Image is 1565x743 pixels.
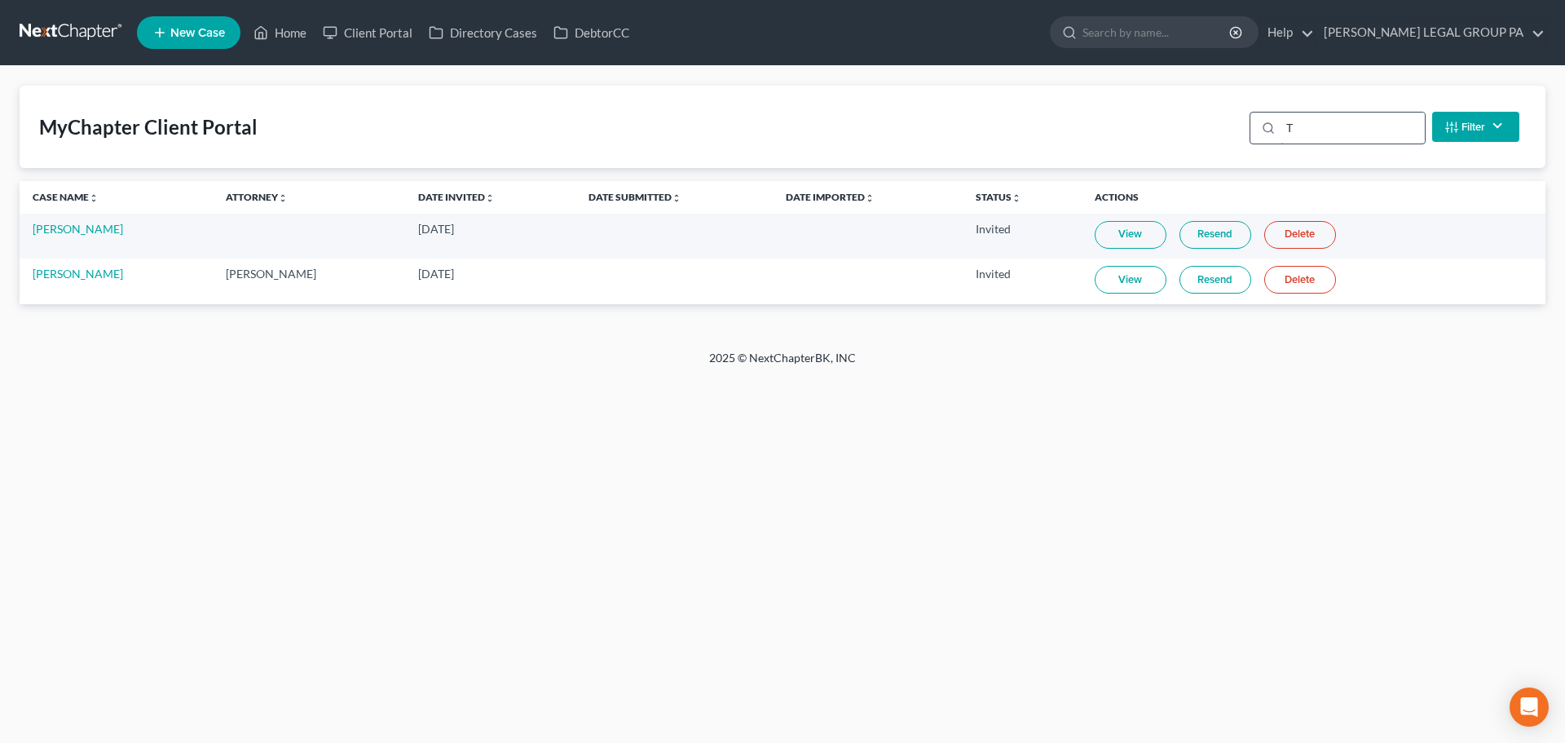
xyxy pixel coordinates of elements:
a: Case Nameunfold_more [33,191,99,203]
div: MyChapter Client Portal [39,114,258,140]
div: Open Intercom Messenger [1510,688,1549,727]
button: Filter [1432,112,1519,142]
a: [PERSON_NAME] [33,267,123,281]
div: 2025 © NextChapterBK, INC [318,350,1247,379]
a: DebtorCC [545,18,637,47]
td: Invited [963,214,1082,259]
i: unfold_more [89,193,99,203]
a: Resend [1179,266,1251,294]
a: Resend [1179,221,1251,249]
a: View [1095,266,1166,294]
a: Date Invitedunfold_more [418,191,495,203]
a: [PERSON_NAME] [33,222,123,236]
input: Search by name... [1082,17,1232,47]
a: Home [245,18,315,47]
a: Directory Cases [421,18,545,47]
a: Delete [1264,266,1336,294]
i: unfold_more [485,193,495,203]
span: [DATE] [418,267,454,281]
a: Attorneyunfold_more [226,191,288,203]
td: Invited [963,259,1082,303]
i: unfold_more [865,193,875,203]
i: unfold_more [278,193,288,203]
input: Search... [1281,113,1425,144]
i: unfold_more [1012,193,1021,203]
a: Date Importedunfold_more [786,191,875,203]
td: [PERSON_NAME] [213,259,406,303]
span: New Case [170,27,225,39]
a: Delete [1264,221,1336,249]
a: Help [1259,18,1314,47]
a: Client Portal [315,18,421,47]
i: unfold_more [672,193,681,203]
a: View [1095,221,1166,249]
a: [PERSON_NAME] LEGAL GROUP PA [1316,18,1545,47]
th: Actions [1082,181,1545,214]
a: Statusunfold_more [976,191,1021,203]
a: Date Submittedunfold_more [589,191,681,203]
span: [DATE] [418,222,454,236]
